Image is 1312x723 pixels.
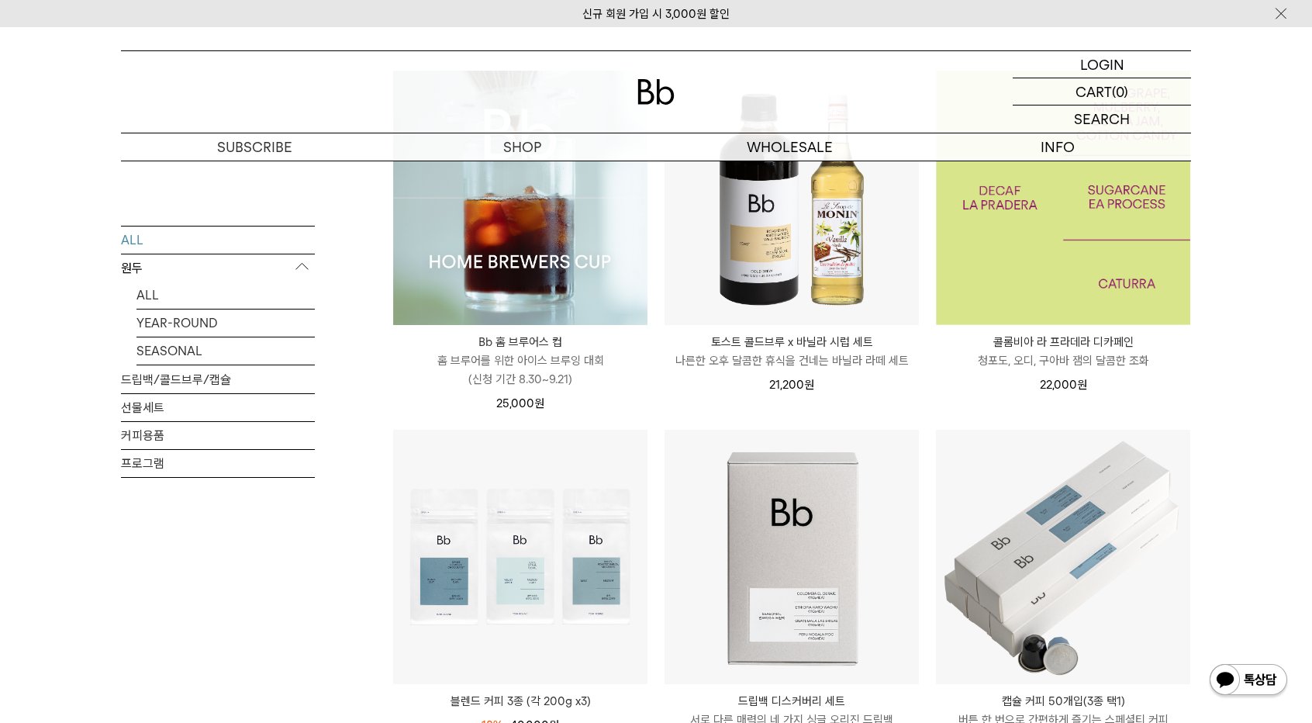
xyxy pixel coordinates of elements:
a: CART (0) [1013,78,1191,106]
p: 드립백 디스커버리 세트 [665,692,919,711]
p: 콜롬비아 라 프라데라 디카페인 [936,333,1190,351]
a: 드립백/콜드브루/캡슐 [121,365,315,393]
img: 토스트 콜드브루 x 바닐라 시럽 세트 [665,71,919,325]
span: 원 [534,396,544,410]
p: Bb 홈 브루어스 컵 [393,333,647,351]
a: 콜롬비아 라 프라데라 디카페인 [936,71,1190,325]
p: 홈 브루어를 위한 아이스 브루잉 대회 (신청 기간 8.30~9.21) [393,351,647,389]
p: 토스트 콜드브루 x 바닐라 시럽 세트 [665,333,919,351]
a: 토스트 콜드브루 x 바닐라 시럽 세트 나른한 오후 달콤한 휴식을 건네는 바닐라 라떼 세트 [665,333,919,370]
p: 청포도, 오디, 구아바 잼의 달콤한 조화 [936,351,1190,370]
a: ALL [121,226,315,253]
p: 원두 [121,254,315,282]
img: 블렌드 커피 3종 (각 200g x3) [393,430,647,684]
p: (0) [1112,78,1128,105]
img: Bb 홈 브루어스 컵 [393,71,647,325]
p: WHOLESALE [656,133,924,161]
p: 나른한 오후 달콤한 휴식을 건네는 바닐라 라떼 세트 [665,351,919,370]
a: 커피용품 [121,421,315,448]
p: SEARCH [1074,106,1130,133]
img: 캡슐 커피 50개입(3종 택1) [936,430,1190,684]
img: 로고 [637,79,675,105]
a: LOGIN [1013,51,1191,78]
img: 1000001187_add2_054.jpg [936,71,1190,325]
a: SHOP [388,133,656,161]
a: 블렌드 커피 3종 (각 200g x3) [393,692,647,711]
p: INFO [924,133,1191,161]
p: 캡슐 커피 50개입(3종 택1) [936,692,1190,711]
a: SUBSCRIBE [121,133,388,161]
span: 원 [1077,378,1087,392]
a: 선물세트 [121,393,315,420]
span: 21,200 [769,378,814,392]
a: 콜롬비아 라 프라데라 디카페인 청포도, 오디, 구아바 잼의 달콤한 조화 [936,333,1190,370]
p: LOGIN [1080,51,1124,78]
img: 카카오톡 채널 1:1 채팅 버튼 [1208,662,1289,700]
p: CART [1075,78,1112,105]
a: ALL [136,281,315,308]
span: 원 [804,378,814,392]
a: 프로그램 [121,449,315,476]
span: 25,000 [496,396,544,410]
span: 22,000 [1040,378,1087,392]
a: SEASONAL [136,337,315,364]
a: YEAR-ROUND [136,309,315,336]
a: Bb 홈 브루어스 컵 홈 브루어를 위한 아이스 브루잉 대회(신청 기간 8.30~9.21) [393,333,647,389]
img: 드립백 디스커버리 세트 [665,430,919,684]
a: 신규 회원 가입 시 3,000원 할인 [582,7,730,21]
